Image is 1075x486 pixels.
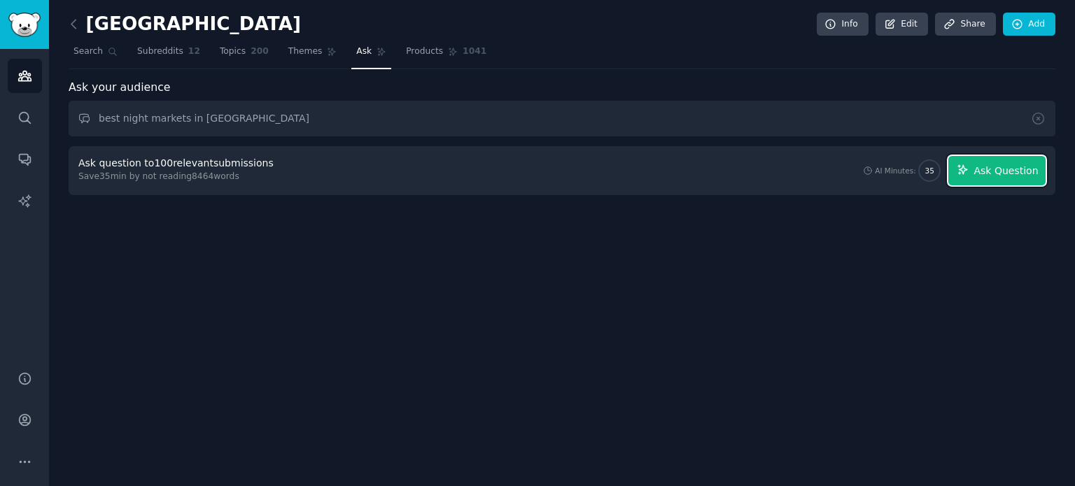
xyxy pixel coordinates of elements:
[817,13,869,36] a: Info
[215,41,274,69] a: Topics200
[925,166,934,176] span: 35
[356,45,372,58] span: Ask
[406,45,443,58] span: Products
[875,166,916,176] div: AI Minutes:
[69,41,122,69] a: Search
[132,41,205,69] a: Subreddits12
[69,13,301,36] h2: [GEOGRAPHIC_DATA]
[948,156,1046,185] button: Ask Question
[78,171,279,183] div: Save 35 min by not reading 8464 words
[463,45,486,58] span: 1041
[78,156,274,171] div: Ask question to 100 relevant submissions
[73,45,103,58] span: Search
[876,13,928,36] a: Edit
[1003,13,1055,36] a: Add
[188,45,200,58] span: 12
[137,45,183,58] span: Subreddits
[935,13,995,36] a: Share
[69,79,171,97] span: Ask your audience
[220,45,246,58] span: Topics
[283,41,342,69] a: Themes
[251,45,269,58] span: 200
[351,41,391,69] a: Ask
[401,41,491,69] a: Products1041
[288,45,323,58] span: Themes
[69,101,1055,136] input: Ask this audience a question...
[974,164,1038,178] span: Ask Question
[8,13,41,37] img: GummySearch logo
